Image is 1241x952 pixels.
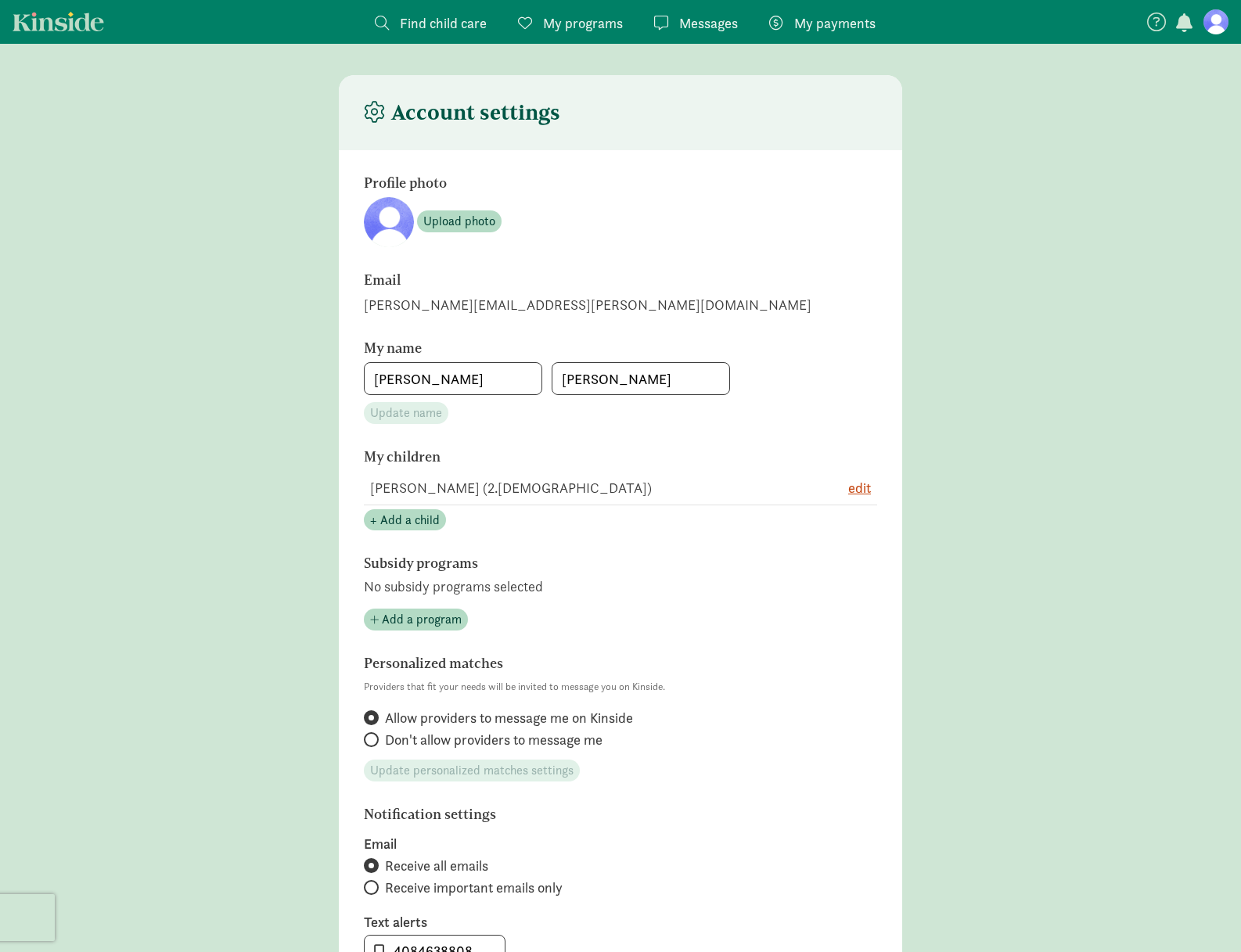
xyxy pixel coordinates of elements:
span: Allow providers to message me on Kinside [385,709,633,727]
label: Email [364,835,877,853]
h6: My children [364,449,794,465]
h6: Email [364,272,794,288]
p: No subsidy programs selected [364,577,877,596]
span: Update personalized matches settings [370,761,574,780]
h6: Profile photo [364,175,794,191]
input: Last name [552,363,729,394]
span: Don't allow providers to message me [385,731,603,749]
button: Upload photo [417,210,502,232]
button: + Add a child [364,509,446,531]
h6: Notification settings [364,807,794,822]
button: Update name [364,402,448,424]
h6: My name [364,340,794,356]
button: Update personalized matches settings [364,760,580,781]
p: Providers that fit your needs will be invited to message you on Kinside. [364,677,877,696]
div: [PERSON_NAME][EMAIL_ADDRESS][PERSON_NAME][DOMAIN_NAME] [364,294,877,315]
span: Find child care [400,13,487,34]
label: Text alerts [364,913,877,932]
span: My payments [794,13,876,34]
h6: Subsidy programs [364,555,794,571]
button: Add a program [364,609,468,630]
td: [PERSON_NAME] (2.[DEMOGRAPHIC_DATA]) [364,471,799,505]
span: Upload photo [423,212,495,231]
span: + Add a child [370,511,440,530]
span: Receive all emails [385,857,488,875]
span: Receive important emails only [385,878,563,897]
span: Messages [679,13,738,34]
input: First name [365,363,541,394]
h4: Account settings [364,100,560,125]
h6: Personalized matches [364,656,794,671]
span: Add a program [382,610,462,629]
button: edit [848,477,871,498]
a: Kinside [13,12,104,31]
span: My programs [543,13,623,34]
span: Update name [370,404,442,422]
